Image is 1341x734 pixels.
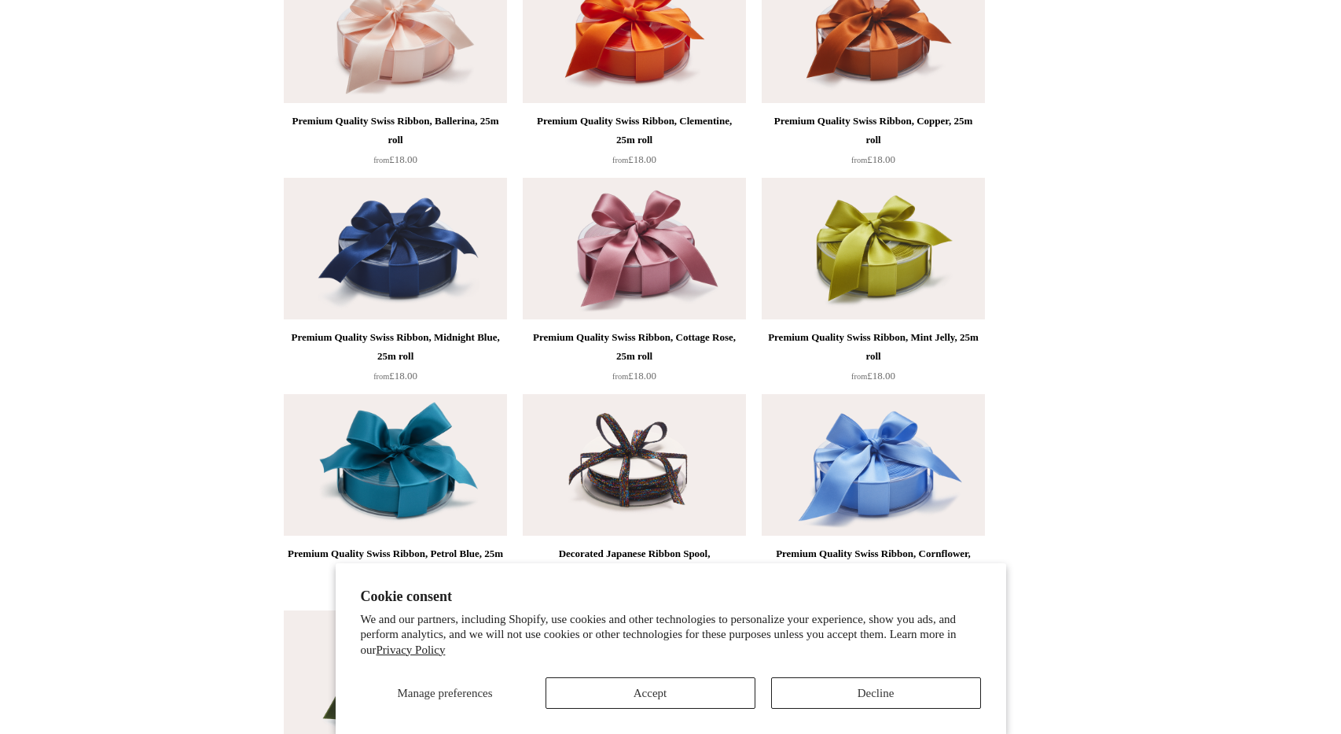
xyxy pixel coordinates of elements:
a: Premium Quality Swiss Ribbon, Cornflower, 25m roll from£18.00 [762,544,985,609]
img: Premium Quality Swiss Ribbon, Cottage Rose, 25m roll [523,178,746,319]
a: Premium Quality Swiss Ribbon, Cottage Rose, 25m roll Premium Quality Swiss Ribbon, Cottage Rose, ... [523,178,746,319]
a: Premium Quality Swiss Ribbon, Cottage Rose, 25m roll from£18.00 [523,328,746,393]
a: Premium Quality Swiss Ribbon, Cornflower, 25m roll Premium Quality Swiss Ribbon, Cornflower, 25m ... [762,394,985,536]
span: £18.00 [851,153,895,165]
span: £18.00 [373,370,417,382]
img: Premium Quality Swiss Ribbon, Cornflower, 25m roll [762,394,985,536]
a: Privacy Policy [377,644,446,656]
a: Premium Quality Swiss Ribbon, Clementine, 25m roll from£18.00 [523,112,746,176]
span: from [373,372,389,381]
div: Premium Quality Swiss Ribbon, Clementine, 25m roll [527,112,742,149]
a: Decorated Japanese Ribbon Spool, Debbie, 10m roll Decorated Japanese Ribbon Spool, Debbie, 10m roll [523,394,746,536]
div: Premium Quality Swiss Ribbon, Cottage Rose, 25m roll [527,328,742,366]
span: £18.00 [851,370,895,382]
a: Premium Quality Swiss Ribbon, Ballerina, 25m roll from£18.00 [284,112,507,176]
a: Premium Quality Swiss Ribbon, Copper, 25m roll from£18.00 [762,112,985,176]
span: from [373,156,389,164]
div: Premium Quality Swiss Ribbon, Cornflower, 25m roll [766,544,981,582]
div: Premium Quality Swiss Ribbon, Copper, 25m roll [766,112,981,149]
span: £18.00 [612,370,656,382]
span: Manage preferences [397,687,492,699]
div: Decorated Japanese Ribbon Spool, [PERSON_NAME], 10m roll [527,544,742,582]
button: Decline [771,677,981,709]
a: Premium Quality Swiss Ribbon, Petrol Blue, 25m roll from£18.00 [284,544,507,609]
div: Premium Quality Swiss Ribbon, Mint Jelly, 25m roll [766,328,981,366]
span: from [851,372,867,381]
a: Premium Quality Swiss Ribbon, Petrol Blue, 25m roll Premium Quality Swiss Ribbon, Petrol Blue, 25... [284,394,507,536]
a: Premium Quality Swiss Ribbon, Mint Jelly, 25m roll Premium Quality Swiss Ribbon, Mint Jelly, 25m ... [762,178,985,319]
a: Premium Quality Swiss Ribbon, Midnight Blue, 25m roll from£18.00 [284,328,507,393]
span: £18.00 [373,153,417,165]
div: Premium Quality Swiss Ribbon, Ballerina, 25m roll [288,112,503,149]
span: from [612,372,628,381]
img: Premium Quality Swiss Ribbon, Midnight Blue, 25m roll [284,178,507,319]
a: Premium Quality Swiss Ribbon, Mint Jelly, 25m roll from£18.00 [762,328,985,393]
img: Premium Quality Swiss Ribbon, Petrol Blue, 25m roll [284,394,507,536]
div: Premium Quality Swiss Ribbon, Midnight Blue, 25m roll [288,328,503,366]
button: Accept [546,677,755,709]
span: from [612,156,628,164]
a: Decorated Japanese Ribbon Spool, [PERSON_NAME], 10m roll £18.00 [523,544,746,609]
div: Premium Quality Swiss Ribbon, Petrol Blue, 25m roll [288,544,503,582]
img: Decorated Japanese Ribbon Spool, Debbie, 10m roll [523,394,746,536]
span: from [851,156,867,164]
p: We and our partners, including Shopify, use cookies and other technologies to personalize your ex... [361,612,981,658]
img: Premium Quality Swiss Ribbon, Mint Jelly, 25m roll [762,178,985,319]
a: Premium Quality Swiss Ribbon, Midnight Blue, 25m roll Premium Quality Swiss Ribbon, Midnight Blue... [284,178,507,319]
span: £18.00 [612,153,656,165]
button: Manage preferences [361,677,530,709]
h2: Cookie consent [361,588,981,605]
